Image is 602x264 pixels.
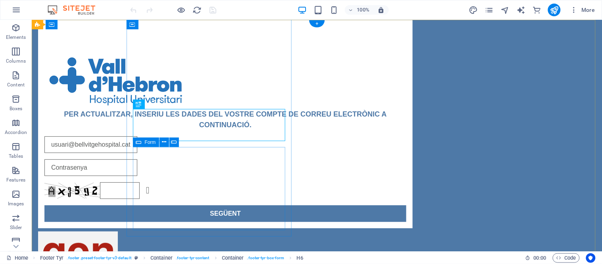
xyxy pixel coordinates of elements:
[10,224,22,231] p: Slider
[46,5,105,15] img: Editor Logo
[485,5,494,15] button: pages
[145,140,156,145] span: Form
[247,253,285,263] span: . footer-tyr-box-form
[8,201,24,207] p: Images
[525,253,546,263] h6: Session time
[7,82,25,88] p: Content
[5,129,27,136] p: Accordion
[469,6,478,15] i: Design (Ctrl+Alt+Y)
[556,253,576,263] span: Code
[6,58,26,64] p: Columns
[40,253,303,263] nav: breadcrumb
[570,6,595,14] span: More
[222,253,244,263] span: Click to select. Double-click to edit
[500,5,510,15] button: navigator
[567,4,598,16] button: More
[357,5,369,15] h6: 100%
[500,6,510,15] i: Navigator
[469,5,478,15] button: design
[532,6,541,15] i: Commerce
[377,6,385,13] i: On resize automatically adjust zoom level to fit chosen device.
[10,105,23,112] p: Boxes
[297,253,303,263] span: Click to select. Double-click to edit
[192,5,202,15] button: reload
[193,6,202,15] i: Reload page
[586,253,596,263] button: Usercentrics
[345,5,373,15] button: 100%
[516,5,526,15] button: text_generator
[516,6,525,15] i: AI Writer
[67,253,131,263] span: . footer .preset-footer-tyr-v3-default
[40,253,64,263] span: Click to select. Double-click to edit
[177,5,186,15] button: Click here to leave preview mode and continue editing
[135,256,138,260] i: This element is a customizable preset
[548,4,561,16] button: publish
[9,153,23,159] p: Tables
[150,253,173,263] span: Click to select. Double-click to edit
[6,253,28,263] a: Click to cancel selection. Double-click to open Pages
[309,20,325,27] div: +
[485,6,494,15] i: Pages (Ctrl+Alt+S)
[534,253,546,263] span: 00 00
[6,34,26,40] p: Elements
[550,6,559,15] i: Publish
[176,253,210,263] span: . footer-tyr-content
[553,253,580,263] button: Code
[539,255,540,261] span: :
[6,177,25,183] p: Features
[532,5,542,15] button: commerce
